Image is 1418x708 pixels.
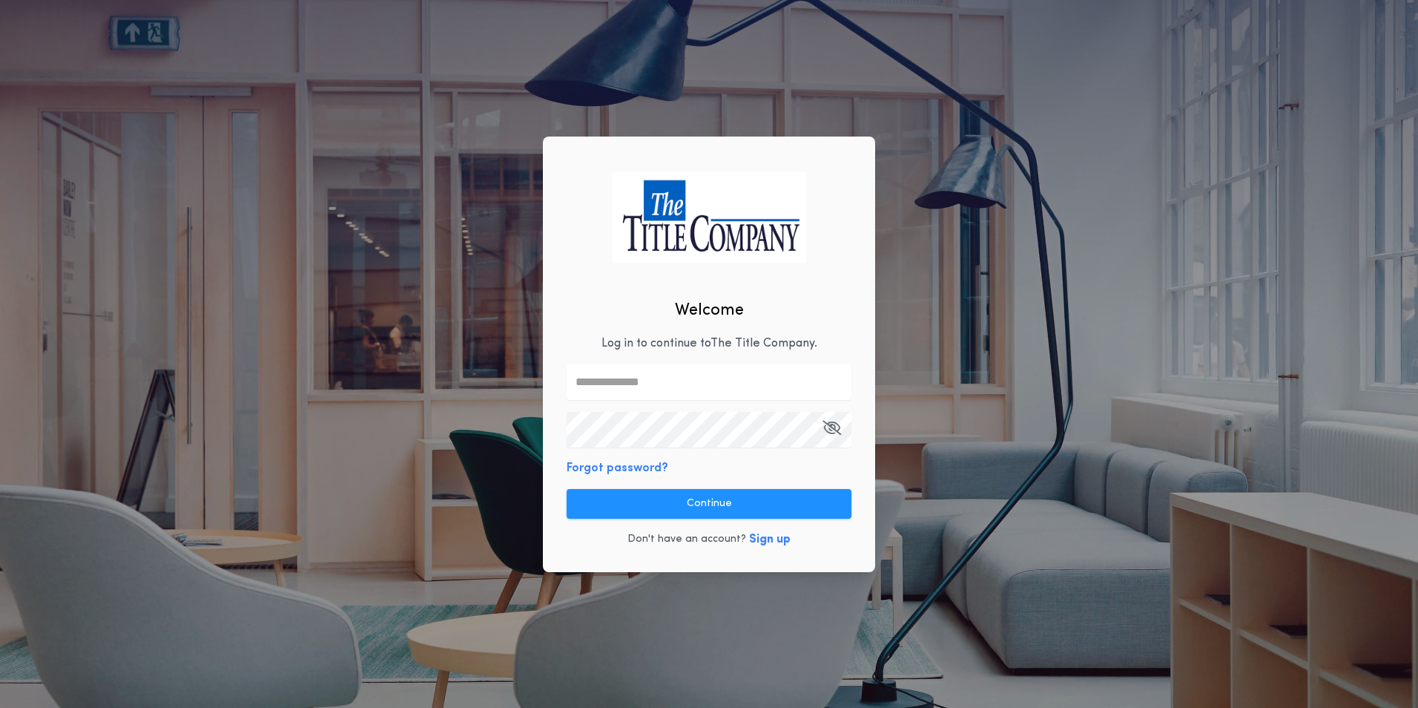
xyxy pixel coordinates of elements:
[567,489,851,519] button: Continue
[749,531,791,548] button: Sign up
[612,171,806,263] img: logo
[675,298,744,323] h2: Welcome
[601,335,817,353] p: Log in to continue to The Title Company .
[627,532,746,547] p: Don't have an account?
[567,459,668,477] button: Forgot password?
